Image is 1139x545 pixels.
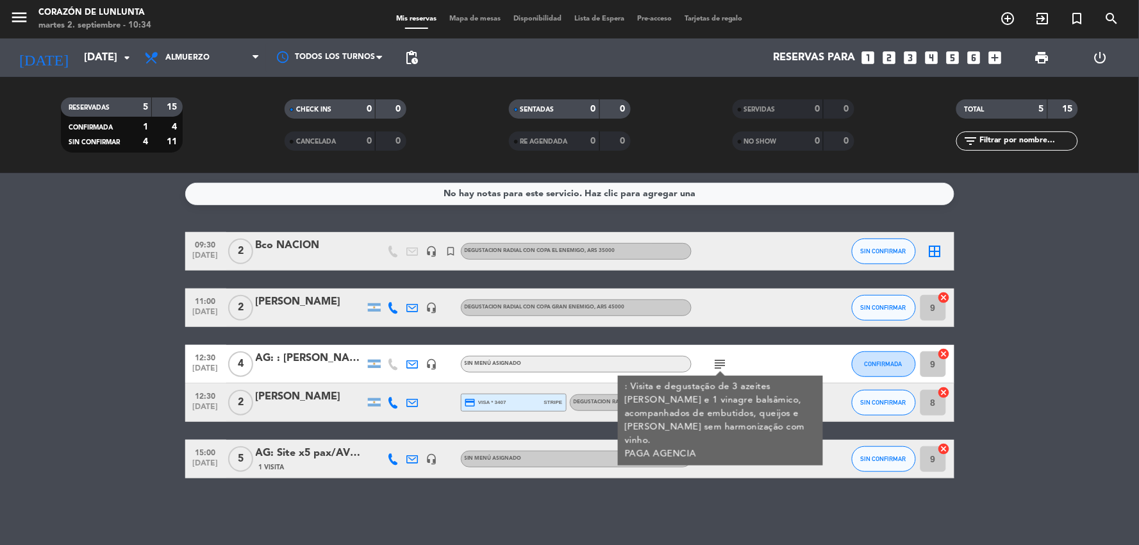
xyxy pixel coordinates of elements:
span: stripe [544,398,563,407]
span: Pre-acceso [631,15,678,22]
span: CHECK INS [296,106,331,113]
button: CONFIRMADA [852,351,916,377]
strong: 0 [591,105,596,113]
i: headset_mic [426,453,438,465]
i: power_settings_new [1092,50,1108,65]
i: cancel [938,291,951,304]
span: Mapa de mesas [443,15,507,22]
div: LOG OUT [1071,38,1129,77]
span: Reservas para [774,52,856,64]
span: Mis reservas [390,15,443,22]
span: [DATE] [190,251,222,266]
span: [DATE] [190,308,222,323]
span: DEGUSTACION RADIAL CON COPA EL ENEMIGO [574,399,694,405]
span: CONFIRMADA [69,124,113,131]
div: : Visita e degustação de 3 azeites [PERSON_NAME] e 1 vinagre balsâmico, acompanhados de embutidos... [624,380,816,461]
button: SIN CONFIRMAR [852,390,916,415]
span: Tarjetas de regalo [678,15,749,22]
i: looks_6 [966,49,983,66]
span: pending_actions [404,50,419,65]
strong: 4 [143,137,148,146]
span: [DATE] [190,403,222,417]
button: SIN CONFIRMAR [852,295,916,321]
span: RE AGENDADA [520,138,568,145]
i: turned_in_not [1070,11,1085,26]
div: Bco NACION [256,237,365,254]
span: Lista de Espera [568,15,631,22]
i: cancel [938,348,951,360]
strong: 0 [844,137,851,146]
i: looks_two [881,49,898,66]
strong: 0 [396,105,404,113]
span: 15:00 [190,444,222,459]
strong: 0 [620,137,628,146]
i: arrow_drop_down [119,50,135,65]
strong: 0 [367,105,372,113]
i: add_box [987,49,1004,66]
strong: 0 [815,105,820,113]
span: NO SHOW [744,138,777,145]
strong: 0 [367,137,372,146]
span: SIN CONFIRMAR [69,139,120,146]
div: AG: : [PERSON_NAME] x4/SUNTRIP [256,350,365,367]
span: visa * 3407 [465,397,506,408]
span: Almuerzo [165,53,210,62]
span: TOTAL [964,106,984,113]
div: martes 2. septiembre - 10:34 [38,19,151,32]
i: headset_mic [426,246,438,257]
strong: 5 [1039,105,1044,113]
span: 4 [228,351,253,377]
div: No hay notas para este servicio. Haz clic para agregar una [444,187,695,201]
strong: 5 [143,103,148,112]
i: search [1104,11,1120,26]
i: exit_to_app [1035,11,1051,26]
span: DEGUSTACION RADIAL CON COPA EL ENEMIGO [465,248,615,253]
i: turned_in_not [445,246,457,257]
span: , ARS 35000 [585,248,615,253]
span: 12:30 [190,349,222,364]
i: credit_card [465,397,476,408]
span: 2 [228,295,253,321]
div: AG: Site x5 pax/AVENTURE & WINE [256,445,365,462]
span: CONFIRMADA [865,360,902,367]
span: 09:30 [190,237,222,251]
span: CANCELADA [296,138,336,145]
span: Sin menú asignado [465,456,522,461]
span: [DATE] [190,459,222,474]
i: border_all [927,244,943,259]
strong: 15 [1063,105,1076,113]
span: SIN CONFIRMAR [861,455,906,462]
input: Filtrar por nombre... [978,134,1077,148]
span: print [1034,50,1049,65]
i: subject [713,356,728,372]
i: looks_one [860,49,877,66]
span: 5 [228,446,253,472]
span: [DATE] [190,364,222,379]
i: headset_mic [426,358,438,370]
strong: 0 [396,137,404,146]
span: 11:00 [190,293,222,308]
strong: 11 [167,137,179,146]
span: RESERVADAS [69,105,110,111]
strong: 0 [591,137,596,146]
i: [DATE] [10,44,78,72]
strong: 15 [167,103,179,112]
strong: 0 [844,105,851,113]
span: Sin menú asignado [465,361,522,366]
span: SENTADAS [520,106,554,113]
span: 12:30 [190,388,222,403]
span: 1 Visita [259,462,285,473]
button: SIN CONFIRMAR [852,239,916,264]
i: cancel [938,442,951,455]
i: cancel [938,386,951,399]
span: Disponibilidad [507,15,568,22]
span: DEGUSTACION RADIAL CON COPA GRAN ENEMIGO [465,305,625,310]
strong: 0 [620,105,628,113]
strong: 1 [143,122,148,131]
span: SERVIDAS [744,106,776,113]
span: SIN CONFIRMAR [861,247,906,255]
strong: 4 [172,122,179,131]
button: menu [10,8,29,31]
i: looks_4 [924,49,940,66]
div: Corazón de Lunlunta [38,6,151,19]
